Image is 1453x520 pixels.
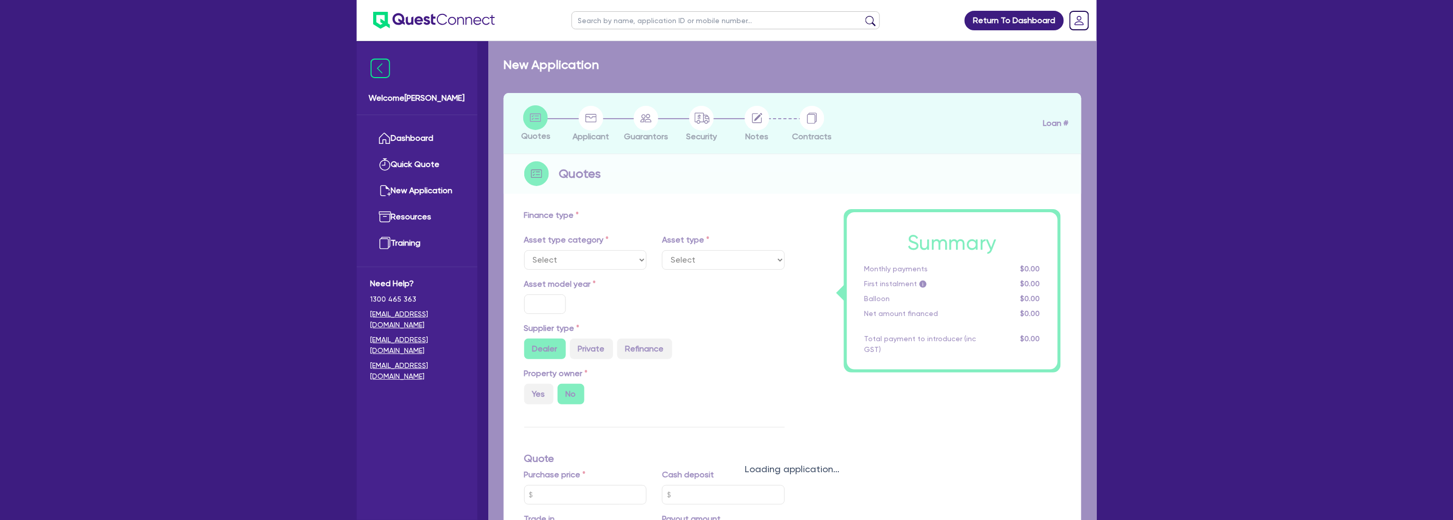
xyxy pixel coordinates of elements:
a: [EMAIL_ADDRESS][DOMAIN_NAME] [371,309,464,330]
img: training [379,237,391,249]
img: quest-connect-logo-blue [373,12,495,29]
div: Loading application... [488,462,1097,476]
span: 1300 465 363 [371,294,464,305]
span: Welcome [PERSON_NAME] [369,92,465,104]
img: quick-quote [379,158,391,171]
a: [EMAIL_ADDRESS][DOMAIN_NAME] [371,360,464,382]
a: Quick Quote [371,152,464,178]
img: new-application [379,184,391,197]
a: Dashboard [371,125,464,152]
a: Return To Dashboard [965,11,1064,30]
a: [EMAIL_ADDRESS][DOMAIN_NAME] [371,335,464,356]
img: icon-menu-close [371,59,390,78]
img: resources [379,211,391,223]
a: Dropdown toggle [1066,7,1093,34]
input: Search by name, application ID or mobile number... [572,11,880,29]
a: New Application [371,178,464,204]
a: Training [371,230,464,256]
a: Resources [371,204,464,230]
span: Need Help? [371,277,464,290]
